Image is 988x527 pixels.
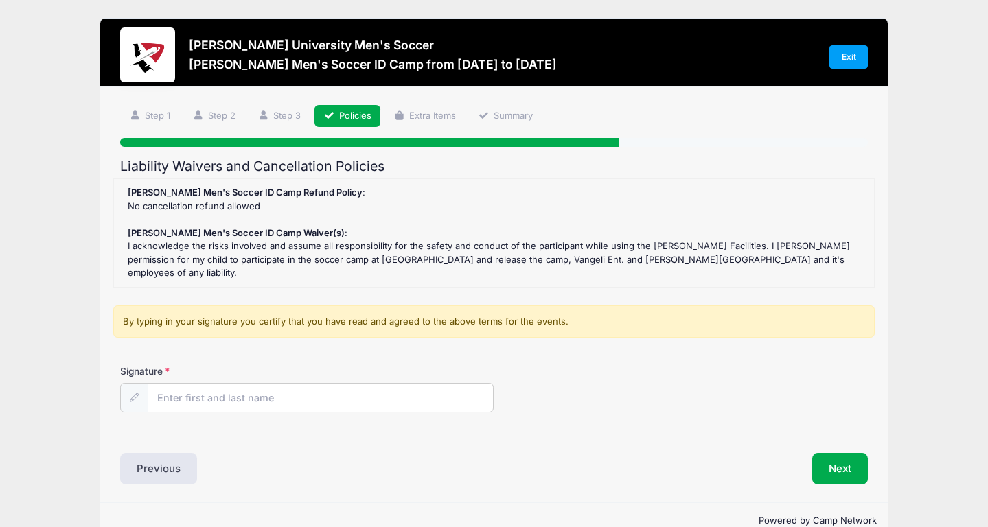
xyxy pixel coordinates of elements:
div: By typing in your signature you certify that you have read and agreed to the above terms for the ... [113,305,874,338]
h2: Liability Waivers and Cancellation Policies [120,159,868,174]
a: Exit [829,45,868,69]
a: Step 3 [249,105,310,128]
h3: [PERSON_NAME] Men's Soccer ID Camp from [DATE] to [DATE] [189,57,557,71]
label: Signature [120,364,307,378]
strong: [PERSON_NAME] Men's Soccer ID Camp Refund Policy [128,187,363,198]
a: Step 1 [120,105,179,128]
a: Extra Items [384,105,465,128]
a: Summary [469,105,542,128]
input: Enter first and last name [148,383,494,412]
button: Previous [120,453,197,484]
a: Step 2 [183,105,244,128]
div: : No cancellation refund allowed : I acknowledge the risks involved and assume all responsibility... [121,186,866,280]
a: Policies [314,105,380,128]
h3: [PERSON_NAME] University Men's Soccer [189,38,557,52]
button: Next [812,453,868,484]
strong: [PERSON_NAME] Men's Soccer ID Camp Waiver(s) [128,227,345,238]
